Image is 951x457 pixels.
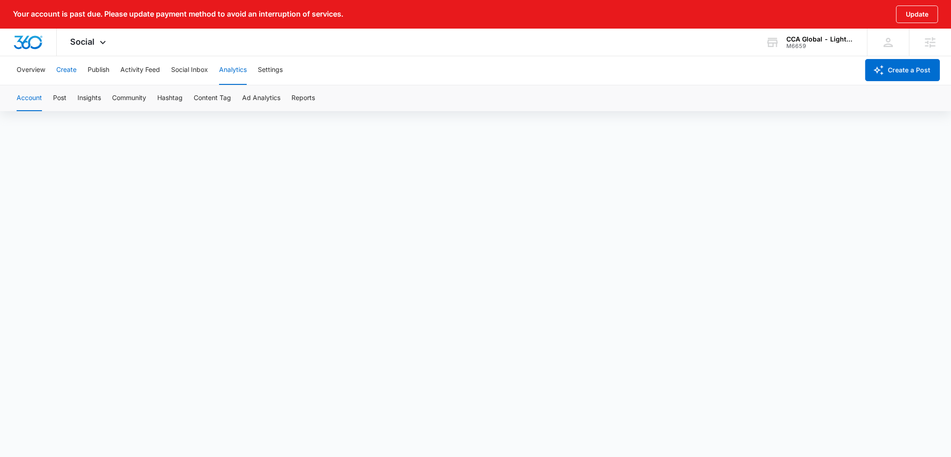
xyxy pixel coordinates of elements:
[77,85,101,111] button: Insights
[17,55,45,85] button: Overview
[71,37,95,47] span: Social
[896,6,938,23] button: Update
[53,85,66,111] button: Post
[258,55,283,85] button: Settings
[865,59,940,81] button: Create a Post
[56,55,77,85] button: Create
[120,55,160,85] button: Activity Feed
[242,85,280,111] button: Ad Analytics
[291,85,315,111] button: Reports
[171,55,208,85] button: Social Inbox
[57,29,122,56] div: Social
[786,43,854,49] div: account id
[17,85,42,111] button: Account
[13,10,343,18] p: Your account is past due. Please update payment method to avoid an interruption of services.
[112,85,146,111] button: Community
[88,55,109,85] button: Publish
[157,85,183,111] button: Hashtag
[194,85,231,111] button: Content Tag
[219,55,247,85] button: Analytics
[786,36,854,43] div: account name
